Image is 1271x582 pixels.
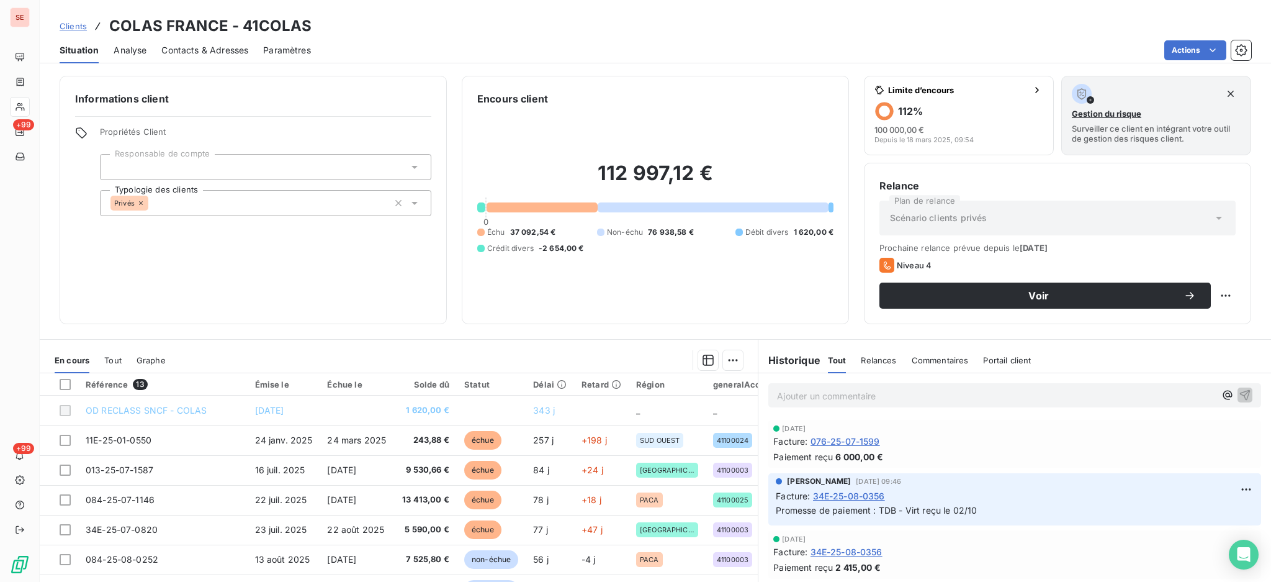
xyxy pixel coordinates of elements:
[533,524,548,535] span: 77 j
[148,198,158,209] input: Ajouter une valeur
[86,435,151,445] span: 11E-25-01-0550
[879,178,1236,193] h6: Relance
[401,524,449,536] span: 5 590,00 €
[487,243,534,254] span: Crédit divers
[717,526,748,534] span: 41100003
[86,554,158,565] span: 084-25-08-0252
[464,380,518,389] div: Statut
[782,535,806,543] span: [DATE]
[114,44,146,57] span: Analyse
[13,119,34,130] span: +99
[510,227,556,238] span: 37 092,54 €
[477,161,833,198] h2: 112 997,12 €
[60,44,99,57] span: Situation
[813,489,885,502] span: 34E-25-08-0356
[13,443,34,454] span: +99
[835,561,881,574] span: 2 415,00 €
[636,380,698,389] div: Région
[263,44,311,57] span: Paramètres
[464,461,501,480] span: échue
[607,227,643,238] span: Non-échu
[10,555,30,575] img: Logo LeanPay
[327,554,356,565] span: [DATE]
[782,425,806,432] span: [DATE]
[86,524,158,535] span: 34E-25-07-0820
[811,435,880,448] span: 076-25-07-1599
[401,553,449,566] span: 7 525,80 €
[713,405,717,416] span: _
[897,260,932,270] span: Niveau 4
[888,85,1027,95] span: Limite d’encours
[255,465,305,475] span: 16 juil. 2025
[114,199,135,207] span: Privés
[464,550,518,569] span: non-échue
[327,494,356,505] span: [DATE]
[828,355,847,365] span: Tout
[86,465,153,475] span: 013-25-07-1587
[636,405,640,416] span: _
[60,20,87,32] a: Clients
[890,212,987,224] span: Scénario clients privés
[582,494,601,505] span: +18 j
[255,435,313,445] span: 24 janv. 2025
[1072,109,1141,119] span: Gestion du risque
[327,524,384,535] span: 22 août 2025
[898,105,923,117] h6: 112 %
[773,435,807,448] span: Facture :
[879,243,1236,253] span: Prochaine relance prévue depuis le
[1164,40,1226,60] button: Actions
[533,435,554,445] span: 257 j
[100,127,431,144] span: Propriétés Client
[582,465,603,475] span: +24 j
[109,15,312,37] h3: COLAS FRANCE - 41COLAS
[477,91,548,106] h6: Encours client
[401,404,449,417] span: 1 620,00 €
[879,283,1211,309] button: Voir
[255,524,307,535] span: 23 juil. 2025
[794,227,834,238] span: 1 620,00 €
[10,7,30,27] div: SE
[894,291,1183,301] span: Voir
[717,496,748,504] span: 41100025
[787,476,851,487] span: [PERSON_NAME]
[640,466,694,474] span: [GEOGRAPHIC_DATA]
[401,434,449,447] span: 243,88 €
[401,380,449,389] div: Solde dû
[487,227,505,238] span: Échu
[640,556,659,563] span: PACA
[104,355,122,365] span: Tout
[912,355,969,365] span: Commentaires
[327,380,386,389] div: Échue le
[640,496,659,504] span: PACA
[401,464,449,476] span: 9 530,66 €
[533,494,549,505] span: 78 j
[1229,540,1259,570] div: Open Intercom Messenger
[776,489,810,502] span: Facture :
[55,355,89,365] span: En cours
[773,561,833,574] span: Paiement reçu
[86,405,207,416] span: OD RECLASS SNCF - COLAS
[255,554,310,565] span: 13 août 2025
[874,125,924,135] span: 100 000,00 €
[255,405,284,416] span: [DATE]
[401,494,449,506] span: 13 413,00 €
[835,450,883,463] span: 6 000,00 €
[776,505,977,516] span: Promesse de paiement : TDB - Virt reçu le 02/10
[255,380,313,389] div: Émise le
[582,380,621,389] div: Retard
[464,521,501,539] span: échue
[717,466,748,474] span: 41100003
[255,494,307,505] span: 22 juil. 2025
[864,76,1054,155] button: Limite d’encours112%100 000,00 €Depuis le 18 mars 2025, 09:54
[640,437,680,444] span: SUD OUEST
[110,161,120,173] input: Ajouter une valeur
[483,217,488,227] span: 0
[86,379,240,390] div: Référence
[533,554,549,565] span: 56 j
[640,526,694,534] span: [GEOGRAPHIC_DATA]
[582,554,596,565] span: -4 j
[717,437,748,444] span: 41100024
[856,478,901,485] span: [DATE] 09:46
[539,243,584,254] span: -2 654,00 €
[1020,243,1048,253] span: [DATE]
